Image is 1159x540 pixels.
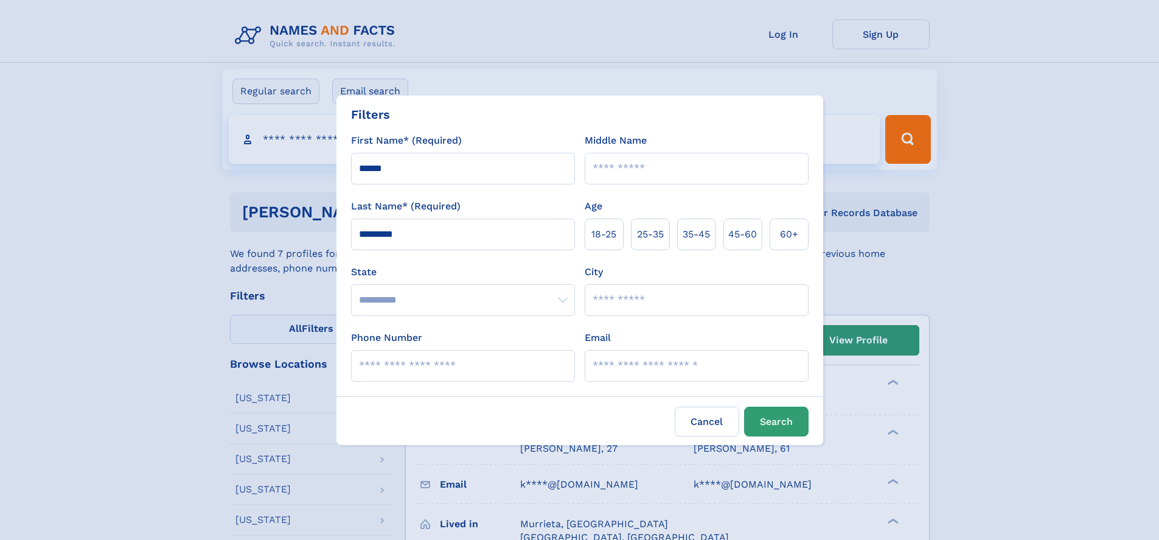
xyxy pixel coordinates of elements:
label: Email [585,331,611,345]
label: Phone Number [351,331,422,345]
span: 25‑35 [637,227,664,242]
label: Last Name* (Required) [351,199,461,214]
div: Filters [351,105,390,124]
label: State [351,265,575,279]
button: Search [744,407,809,437]
label: City [585,265,603,279]
label: Cancel [675,407,739,437]
span: 35‑45 [683,227,710,242]
span: 18‑25 [591,227,616,242]
label: First Name* (Required) [351,133,462,148]
span: 60+ [780,227,798,242]
label: Middle Name [585,133,647,148]
label: Age [585,199,602,214]
span: 45‑60 [728,227,757,242]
